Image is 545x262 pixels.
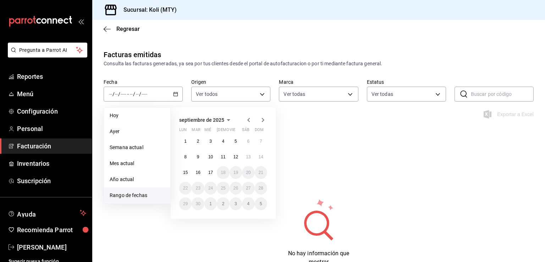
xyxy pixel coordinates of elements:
abbr: 12 de septiembre de 2025 [233,154,238,159]
abbr: 25 de septiembre de 2025 [221,186,225,191]
abbr: 5 de octubre de 2025 [260,201,262,206]
span: Ver todas [283,91,305,98]
abbr: 8 de septiembre de 2025 [184,154,187,159]
button: 5 de septiembre de 2025 [230,135,242,148]
span: - [127,91,129,97]
span: Personal [17,124,86,133]
button: 14 de septiembre de 2025 [255,151,267,163]
span: Ver todos [196,91,218,98]
span: Ayuda [17,209,77,217]
span: Facturación [17,141,86,151]
input: -- [115,91,118,97]
abbr: 27 de septiembre de 2025 [246,186,251,191]
a: Pregunta a Parrot AI [5,51,87,59]
button: 30 de septiembre de 2025 [192,197,204,210]
button: 1 de septiembre de 2025 [179,135,192,148]
abbr: 2 de octubre de 2025 [222,201,225,206]
button: 21 de septiembre de 2025 [255,166,267,179]
abbr: 29 de septiembre de 2025 [183,201,188,206]
abbr: miércoles [204,127,211,135]
abbr: 3 de octubre de 2025 [235,201,237,206]
button: 4 de septiembre de 2025 [217,135,229,148]
button: 28 de septiembre de 2025 [255,182,267,195]
span: Semana actual [110,144,165,151]
button: 19 de septiembre de 2025 [230,166,242,179]
button: 22 de septiembre de 2025 [179,182,192,195]
button: 17 de septiembre de 2025 [204,166,217,179]
span: Rango de fechas [110,192,165,199]
button: 8 de septiembre de 2025 [179,151,192,163]
span: / [118,91,120,97]
h3: Sucursal: Koli (MTY) [118,6,177,14]
button: open_drawer_menu [78,18,84,24]
abbr: 26 de septiembre de 2025 [233,186,238,191]
input: -- [109,91,112,97]
input: ---- [120,91,127,97]
span: [PERSON_NAME] [17,242,86,252]
button: septiembre de 2025 [179,116,233,124]
abbr: 18 de septiembre de 2025 [221,170,225,175]
abbr: 20 de septiembre de 2025 [246,170,251,175]
abbr: martes [192,127,200,135]
span: Hoy [110,112,165,119]
span: septiembre de 2025 [179,117,224,123]
span: Recomienda Parrot [17,225,86,235]
abbr: 3 de septiembre de 2025 [209,139,212,144]
button: 10 de septiembre de 2025 [204,151,217,163]
abbr: 13 de septiembre de 2025 [246,154,251,159]
abbr: 9 de septiembre de 2025 [197,154,199,159]
abbr: 5 de septiembre de 2025 [235,139,237,144]
label: Marca [279,80,358,84]
span: Año actual [110,176,165,183]
abbr: 22 de septiembre de 2025 [183,186,188,191]
button: Pregunta a Parrot AI [8,43,87,58]
span: Menú [17,89,86,99]
span: Reportes [17,72,86,81]
label: Estatus [367,80,446,84]
abbr: 21 de septiembre de 2025 [259,170,263,175]
abbr: lunes [179,127,187,135]
button: 15 de septiembre de 2025 [179,166,192,179]
abbr: 7 de septiembre de 2025 [260,139,262,144]
button: 26 de septiembre de 2025 [230,182,242,195]
button: 1 de octubre de 2025 [204,197,217,210]
abbr: 2 de septiembre de 2025 [197,139,199,144]
abbr: 30 de septiembre de 2025 [196,201,200,206]
span: / [112,91,115,97]
button: 25 de septiembre de 2025 [217,182,229,195]
button: 2 de septiembre de 2025 [192,135,204,148]
input: -- [136,91,139,97]
abbr: 4 de octubre de 2025 [247,201,249,206]
button: 12 de septiembre de 2025 [230,151,242,163]
button: 5 de octubre de 2025 [255,197,267,210]
button: 11 de septiembre de 2025 [217,151,229,163]
span: Suscripción [17,176,86,186]
button: 18 de septiembre de 2025 [217,166,229,179]
input: -- [130,91,133,97]
abbr: 28 de septiembre de 2025 [259,186,263,191]
abbr: 23 de septiembre de 2025 [196,186,200,191]
abbr: 1 de septiembre de 2025 [184,139,187,144]
button: 6 de septiembre de 2025 [242,135,254,148]
abbr: jueves [217,127,259,135]
span: Configuración [17,107,86,116]
span: Pregunta a Parrot AI [19,47,76,54]
label: Origen [191,80,270,84]
abbr: 19 de septiembre de 2025 [233,170,238,175]
button: 3 de octubre de 2025 [230,197,242,210]
button: 7 de septiembre de 2025 [255,135,267,148]
abbr: 24 de septiembre de 2025 [208,186,213,191]
abbr: domingo [255,127,264,135]
button: 9 de septiembre de 2025 [192,151,204,163]
button: 4 de octubre de 2025 [242,197,254,210]
abbr: sábado [242,127,249,135]
button: 2 de octubre de 2025 [217,197,229,210]
button: 16 de septiembre de 2025 [192,166,204,179]
span: Inventarios [17,159,86,168]
abbr: 16 de septiembre de 2025 [196,170,200,175]
span: Mes actual [110,160,165,167]
abbr: 10 de septiembre de 2025 [208,154,213,159]
abbr: 6 de septiembre de 2025 [247,139,249,144]
abbr: 17 de septiembre de 2025 [208,170,213,175]
button: 24 de septiembre de 2025 [204,182,217,195]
